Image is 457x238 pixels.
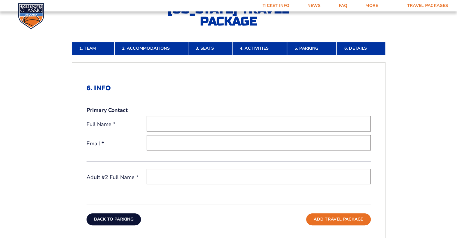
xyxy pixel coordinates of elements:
[87,107,128,114] strong: Primary Contact
[87,84,371,92] h2: 6. Info
[87,213,141,225] button: Back To Parking
[306,213,370,225] button: Add Travel Package
[232,42,287,55] a: 4. Activities
[287,42,337,55] a: 5. Parking
[87,121,147,128] label: Full Name *
[87,174,147,181] label: Adult #2 Full Name *
[18,3,44,29] img: CBS Sports Classic
[114,42,188,55] a: 2. Accommodations
[163,3,295,27] h2: [US_STATE] Travel Package
[87,140,147,147] label: Email *
[72,42,114,55] a: 1. Team
[188,42,232,55] a: 3. Seats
